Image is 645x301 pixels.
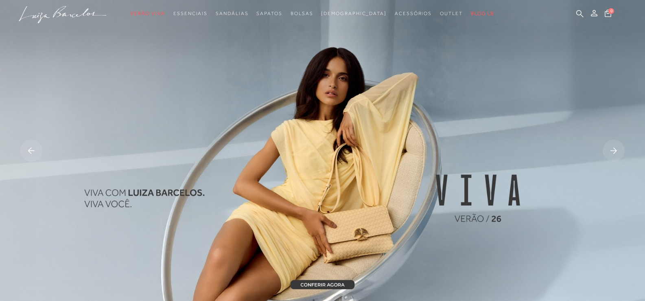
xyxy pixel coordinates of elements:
a: categoryNavScreenReaderText [216,6,248,21]
button: 0 [602,9,614,20]
a: categoryNavScreenReaderText [291,6,313,21]
a: categoryNavScreenReaderText [256,6,282,21]
span: Sandálias [216,11,248,16]
span: Essenciais [173,11,208,16]
span: [DEMOGRAPHIC_DATA] [321,11,387,16]
a: categoryNavScreenReaderText [173,6,208,21]
span: Bolsas [291,11,313,16]
a: categoryNavScreenReaderText [440,6,463,21]
span: BLOG LB [471,11,494,16]
span: Sapatos [256,11,282,16]
a: categoryNavScreenReaderText [395,6,432,21]
a: BLOG LB [471,6,494,21]
span: Outlet [440,11,463,16]
span: 0 [608,8,614,14]
span: Acessórios [395,11,432,16]
a: categoryNavScreenReaderText [130,6,165,21]
span: Verão Viva [130,11,165,16]
a: noSubCategoriesText [321,6,387,21]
